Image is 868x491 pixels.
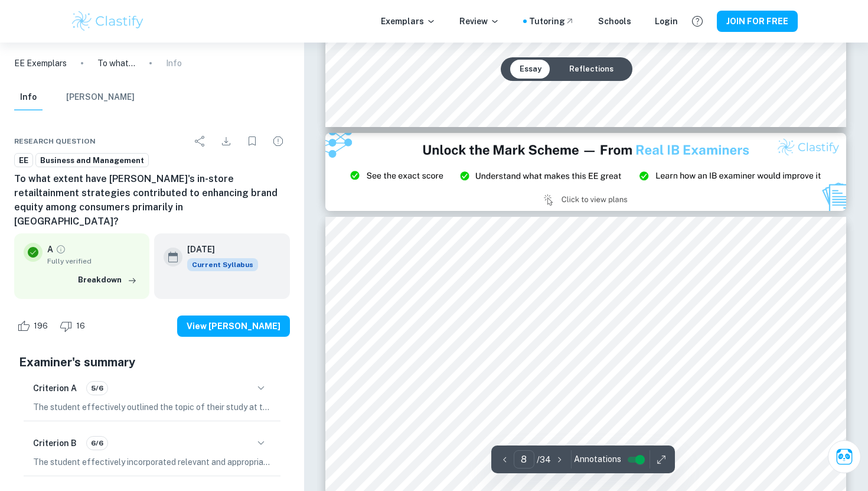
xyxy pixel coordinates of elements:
[33,401,271,414] p: The student effectively outlined the topic of their study at the beginning of the essay, clearly ...
[87,438,107,448] span: 6/6
[510,60,551,79] button: Essay
[36,155,148,167] span: Business and Management
[14,317,54,336] div: Like
[47,243,53,256] p: A
[33,437,77,450] h6: Criterion B
[166,57,182,70] p: Info
[57,317,92,336] div: Dislike
[14,57,67,70] a: EE Exemplars
[87,383,107,394] span: 5/6
[35,153,149,168] a: Business and Management
[97,57,135,70] p: To what extent have [PERSON_NAME]'s in-store retailtainment strategies contributed to enhancing b...
[47,256,140,266] span: Fully verified
[187,258,258,271] span: Current Syllabus
[14,136,96,147] span: Research question
[19,353,285,371] h5: Examiner's summary
[14,84,43,110] button: Info
[187,243,249,256] h6: [DATE]
[529,15,575,28] a: Tutoring
[14,172,290,229] h6: To what extent have [PERSON_NAME]'s in-store retailtainment strategies contributed to enhancing b...
[560,60,623,79] button: Reflections
[828,440,861,473] button: Ask Clai
[240,129,264,153] div: Bookmark
[177,316,290,337] button: View [PERSON_NAME]
[15,155,32,167] span: EE
[187,258,258,271] div: This exemplar is based on the current syllabus. Feel free to refer to it for inspiration/ideas wh...
[70,320,92,332] span: 16
[70,9,145,33] img: Clastify logo
[66,84,135,110] button: [PERSON_NAME]
[14,153,33,168] a: EE
[717,11,798,32] button: JOIN FOR FREE
[75,271,140,289] button: Breakdown
[598,15,631,28] a: Schools
[537,453,551,466] p: / 34
[381,15,436,28] p: Exemplars
[33,382,77,395] h6: Criterion A
[56,244,66,255] a: Grade fully verified
[459,15,500,28] p: Review
[188,129,212,153] div: Share
[655,15,678,28] a: Login
[214,129,238,153] div: Download
[325,133,846,211] img: Ad
[266,129,290,153] div: Report issue
[27,320,54,332] span: 196
[33,456,271,469] p: The student effectively incorporated relevant and appropriate source material throughout the essa...
[687,11,707,31] button: Help and Feedback
[574,453,621,466] span: Annotations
